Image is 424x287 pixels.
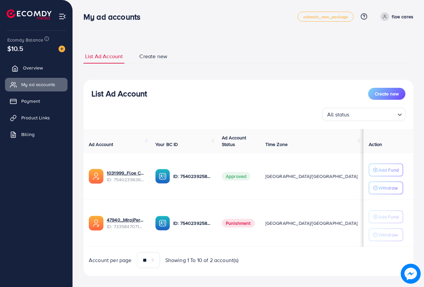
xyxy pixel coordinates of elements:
[322,108,405,121] div: Search for option
[59,13,66,20] img: menu
[378,184,398,192] p: Withdraw
[89,169,103,184] img: ic-ads-acc.e4c84228.svg
[155,169,170,184] img: ic-ba-acc.ded83a64.svg
[378,12,413,21] a: floe cares
[265,220,358,226] span: [GEOGRAPHIC_DATA]/[GEOGRAPHIC_DATA]
[59,46,65,52] img: image
[401,264,421,284] img: image
[368,88,405,100] button: Create new
[107,170,145,183] div: <span class='underline'>1031999_Floe Cares ad acc no 1_1755598915786</span></br>7540239636447166482
[7,37,43,43] span: Ecomdy Balance
[155,216,170,230] img: ic-ba-acc.ded83a64.svg
[139,53,167,60] span: Create new
[5,128,68,141] a: Billing
[21,114,50,121] span: Product Links
[89,141,113,148] span: Ad Account
[222,172,250,181] span: Approved
[392,13,413,21] p: floe cares
[5,111,68,124] a: Product Links
[107,223,145,230] span: ID: 7335847071930531842
[369,164,403,176] button: Add Fund
[89,216,103,230] img: ic-ads-acc.e4c84228.svg
[5,78,68,91] a: My ad accounts
[265,173,358,180] span: [GEOGRAPHIC_DATA]/[GEOGRAPHIC_DATA]
[369,141,382,148] span: Action
[303,15,348,19] span: adreach_new_package
[352,108,395,119] input: Search for option
[89,256,132,264] span: Account per page
[369,182,403,194] button: Withdraw
[369,211,403,223] button: Add Fund
[91,89,147,98] h3: List Ad Account
[23,65,43,71] span: Overview
[265,141,288,148] span: Time Zone
[107,170,145,176] a: 1031999_Floe Cares ad acc no 1_1755598915786
[85,53,123,60] span: List Ad Account
[5,94,68,108] a: Payment
[222,134,246,148] span: Ad Account Status
[21,98,40,104] span: Payment
[107,216,145,223] a: 47940_MirajPerfumes_1708010012354
[378,166,399,174] p: Add Fund
[107,216,145,230] div: <span class='underline'>47940_MirajPerfumes_1708010012354</span></br>7335847071930531842
[21,131,35,138] span: Billing
[107,176,145,183] span: ID: 7540239636447166482
[375,90,399,97] span: Create new
[83,12,146,22] h3: My ad accounts
[298,12,353,22] a: adreach_new_package
[378,231,398,239] p: Withdraw
[369,228,403,241] button: Withdraw
[173,219,211,227] p: ID: 7540239258766950407
[155,141,178,148] span: Your BC ID
[165,256,239,264] span: Showing 1 To 10 of 2 account(s)
[222,219,255,227] span: Punishment
[173,172,211,180] p: ID: 7540239258766950407
[7,44,23,53] span: $10.5
[5,61,68,74] a: Overview
[21,81,55,88] span: My ad accounts
[7,9,52,20] img: logo
[378,213,399,221] p: Add Fund
[326,110,351,119] span: All status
